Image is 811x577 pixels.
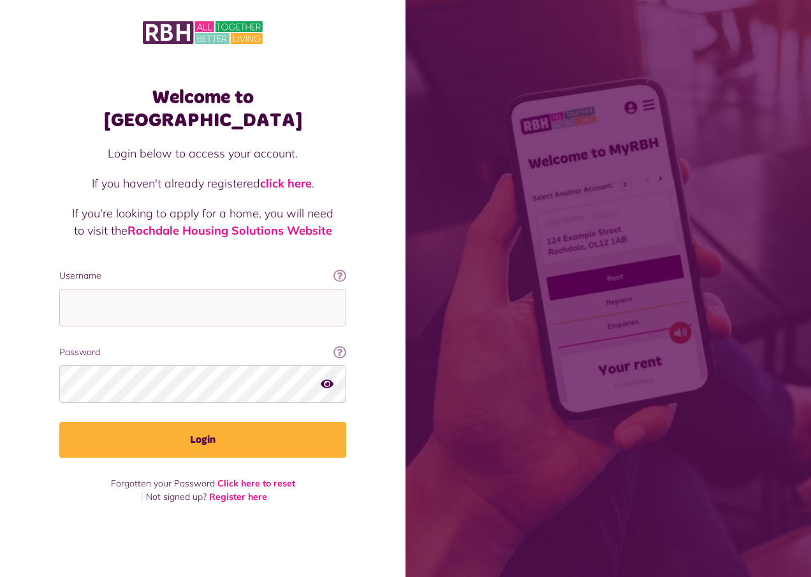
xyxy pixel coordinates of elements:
[59,269,346,282] label: Username
[59,422,346,458] button: Login
[128,223,332,238] a: Rochdale Housing Solutions Website
[209,491,267,502] a: Register here
[72,205,333,239] p: If you're looking to apply for a home, you will need to visit the
[217,478,295,489] a: Click here to reset
[72,175,333,192] p: If you haven't already registered .
[143,19,263,46] img: MyRBH
[111,478,215,489] span: Forgotten your Password
[260,176,312,191] a: click here
[72,145,333,162] p: Login below to access your account.
[59,86,346,132] h1: Welcome to [GEOGRAPHIC_DATA]
[146,491,207,502] span: Not signed up?
[59,346,346,359] label: Password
